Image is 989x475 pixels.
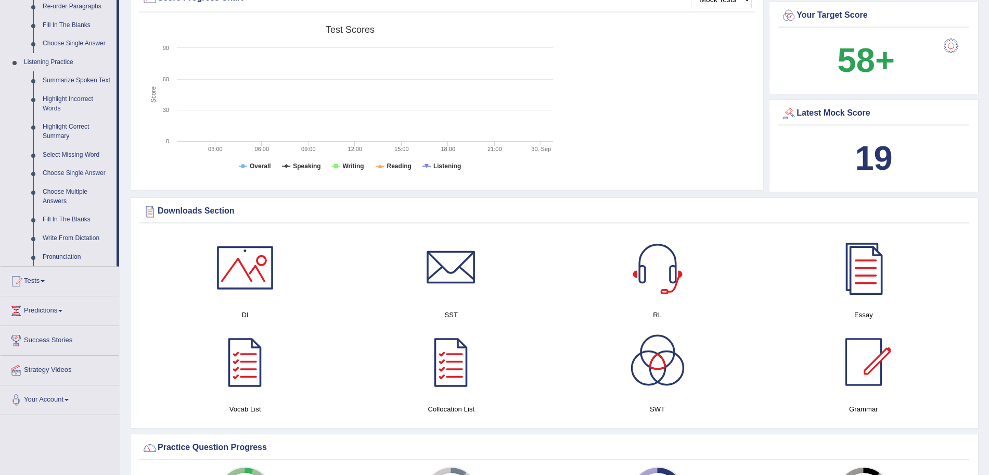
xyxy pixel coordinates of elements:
text: 12:00 [348,146,363,152]
text: 90 [163,45,169,51]
a: Highlight Incorrect Words [38,90,117,118]
a: Choose Single Answer [38,164,117,183]
div: Downloads Section [142,204,967,219]
text: 30 [163,107,169,113]
text: 18:00 [441,146,456,152]
h4: DI [147,309,343,320]
h4: Grammar [766,404,961,415]
a: Listening Practice [19,53,117,72]
a: Your Account [1,385,119,411]
h4: Essay [766,309,961,320]
div: Practice Question Progress [142,440,967,456]
a: Strategy Videos [1,356,119,382]
h4: Collocation List [353,404,549,415]
a: Fill In The Blanks [38,16,117,35]
tspan: Speaking [293,162,320,170]
a: Fill In The Blanks [38,210,117,229]
text: 0 [166,138,169,144]
a: Choose Single Answer [38,34,117,53]
a: Success Stories [1,326,119,352]
tspan: Test scores [326,24,375,35]
text: 06:00 [255,146,269,152]
tspan: Score [150,86,157,103]
text: 03:00 [208,146,223,152]
tspan: Overall [250,162,271,170]
text: 15:00 [394,146,409,152]
tspan: Reading [387,162,412,170]
a: Highlight Correct Summary [38,118,117,145]
a: Predictions [1,296,119,322]
text: 21:00 [487,146,502,152]
a: Select Missing Word [38,146,117,165]
h4: Vocab List [147,404,343,415]
div: Latest Mock Score [781,106,967,121]
a: Write From Dictation [38,229,117,248]
tspan: Writing [342,162,364,170]
h4: SWT [560,404,755,415]
text: 09:00 [301,146,316,152]
b: 19 [855,139,892,177]
h4: RL [560,309,755,320]
a: Summarize Spoken Text [38,71,117,90]
tspan: 30. Sep [531,146,551,152]
div: Your Target Score [781,8,967,23]
b: 58+ [838,41,895,79]
a: Pronunciation [38,248,117,267]
tspan: Listening [433,162,461,170]
text: 60 [163,76,169,82]
h4: SST [353,309,549,320]
a: Tests [1,267,119,293]
a: Choose Multiple Answers [38,183,117,210]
